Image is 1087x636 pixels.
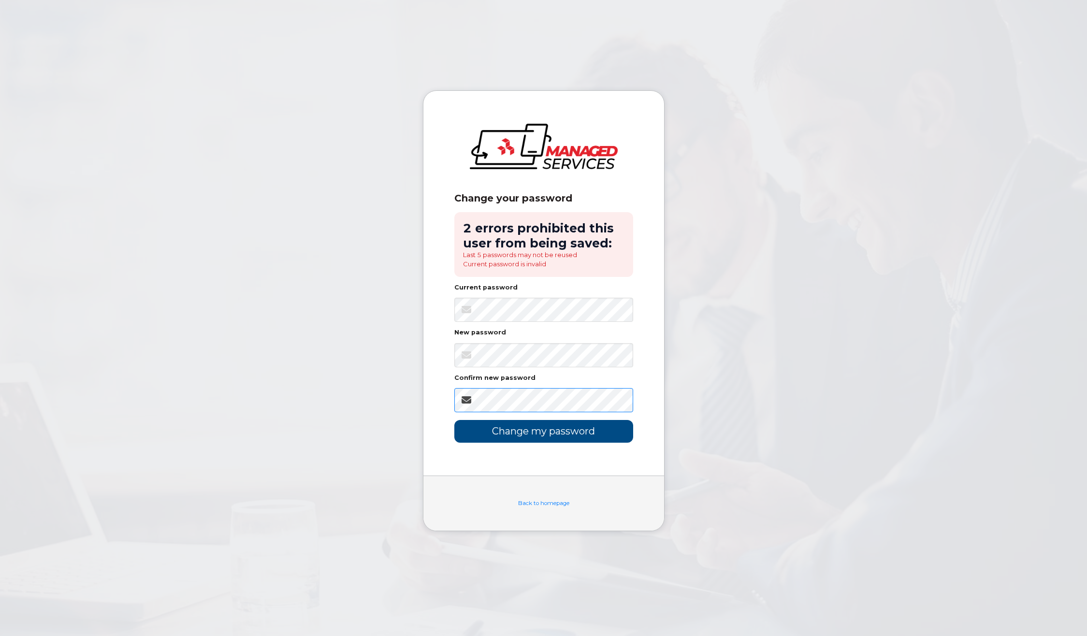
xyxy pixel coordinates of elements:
[454,330,506,336] label: New password
[470,124,618,169] img: logo-large.png
[454,285,518,291] label: Current password
[615,394,626,406] keeper-lock: Open Keeper Popup
[454,375,536,381] label: Confirm new password
[454,420,633,443] input: Change my password
[454,192,633,204] div: Change your password
[463,260,624,269] li: Current password is invalid
[463,221,624,250] h2: 2 errors prohibited this user from being saved:
[463,250,624,260] li: Last 5 passwords may not be reused
[518,500,569,506] a: Back to homepage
